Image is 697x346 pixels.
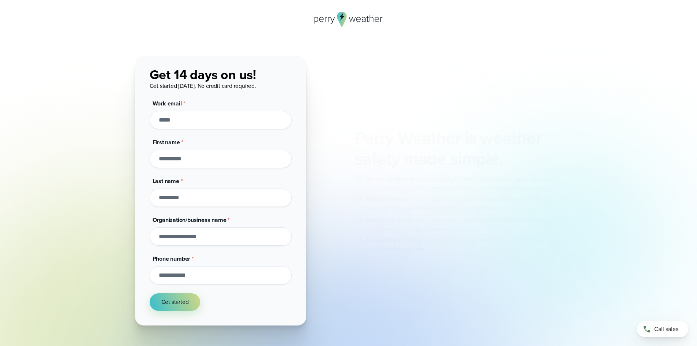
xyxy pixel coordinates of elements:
[153,138,180,146] span: First name
[637,321,688,337] a: Call sales
[161,298,189,306] span: Get started
[153,99,182,108] span: Work email
[150,293,201,311] button: Get started
[153,216,226,224] span: Organization/business name
[150,65,256,84] span: Get 14 days on us!
[153,177,179,185] span: Last name
[150,82,256,90] span: Get started [DATE]. No credit card required.
[654,325,678,334] span: Call sales
[153,254,191,263] span: Phone number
